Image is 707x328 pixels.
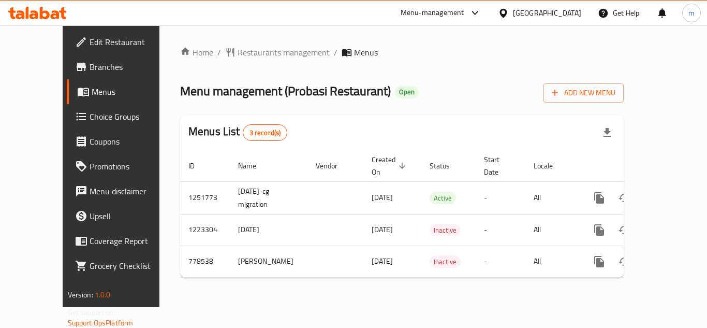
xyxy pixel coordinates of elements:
[92,85,172,98] span: Menus
[180,246,230,277] td: 778538
[552,87,615,99] span: Add New Menu
[188,124,287,141] h2: Menus List
[67,30,181,54] a: Edit Restaurant
[67,179,181,204] a: Menu disclaimer
[430,256,461,268] span: Inactive
[90,61,172,73] span: Branches
[354,46,378,59] span: Menus
[67,204,181,229] a: Upsell
[67,229,181,253] a: Coverage Report
[243,128,287,138] span: 3 record(s)
[612,218,637,243] button: Change Status
[543,83,624,103] button: Add New Menu
[188,160,208,172] span: ID
[238,160,270,172] span: Name
[316,160,351,172] span: Vendor
[180,46,213,59] a: Home
[90,135,172,148] span: Coupons
[372,191,393,204] span: [DATE]
[476,246,525,277] td: -
[90,260,172,272] span: Grocery Checklist
[430,255,461,268] div: Inactive
[395,88,419,96] span: Open
[230,181,307,214] td: [DATE]-cg migration
[525,214,579,246] td: All
[587,249,612,274] button: more
[67,129,181,154] a: Coupons
[90,36,172,48] span: Edit Restaurant
[243,124,288,141] div: Total records count
[430,192,456,204] span: Active
[612,249,637,274] button: Change Status
[180,181,230,214] td: 1251773
[67,253,181,278] a: Grocery Checklist
[372,223,393,236] span: [DATE]
[95,288,111,302] span: 1.0.0
[476,181,525,214] td: -
[372,254,393,268] span: [DATE]
[180,150,695,278] table: enhanced table
[612,186,637,210] button: Change Status
[217,46,221,59] li: /
[68,306,115,319] span: Get support on:
[180,214,230,246] td: 1223304
[67,54,181,79] a: Branches
[534,160,566,172] span: Locale
[90,185,172,197] span: Menu disclaimer
[525,246,579,277] td: All
[90,110,172,123] span: Choice Groups
[579,150,695,182] th: Actions
[401,7,464,19] div: Menu-management
[238,46,330,59] span: Restaurants management
[67,79,181,104] a: Menus
[180,79,391,103] span: Menu management ( Probasi Restaurant )
[67,104,181,129] a: Choice Groups
[230,246,307,277] td: [PERSON_NAME]
[372,153,409,178] span: Created On
[430,192,456,204] div: Active
[595,120,620,145] div: Export file
[484,153,513,178] span: Start Date
[587,218,612,243] button: more
[225,46,330,59] a: Restaurants management
[587,186,612,210] button: more
[395,86,419,98] div: Open
[68,288,93,302] span: Version:
[90,160,172,173] span: Promotions
[430,160,463,172] span: Status
[230,214,307,246] td: [DATE]
[334,46,337,59] li: /
[513,7,581,19] div: [GEOGRAPHIC_DATA]
[430,224,461,236] span: Inactive
[67,154,181,179] a: Promotions
[90,235,172,247] span: Coverage Report
[180,46,624,59] nav: breadcrumb
[525,181,579,214] td: All
[476,214,525,246] td: -
[688,7,695,19] span: m
[90,210,172,222] span: Upsell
